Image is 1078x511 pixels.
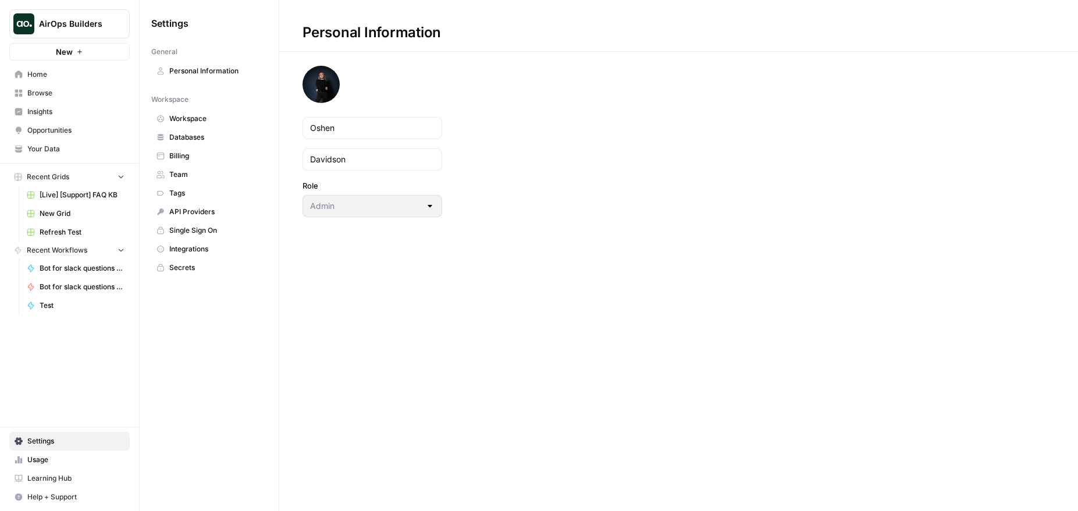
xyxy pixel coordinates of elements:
[22,186,130,204] a: [Live] [Support] FAQ KB
[9,140,130,158] a: Your Data
[9,84,130,102] a: Browse
[169,132,262,143] span: Databases
[9,43,130,61] button: New
[13,13,34,34] img: AirOps Builders Logo
[9,102,130,121] a: Insights
[27,125,124,136] span: Opportunities
[22,259,130,278] a: Bot for slack questions pt. 1
[169,113,262,124] span: Workspace
[151,109,267,128] a: Workspace
[9,469,130,488] a: Learning Hub
[22,204,130,223] a: New Grid
[151,128,267,147] a: Databases
[22,296,130,315] a: Test
[151,184,267,203] a: Tags
[169,169,262,180] span: Team
[151,258,267,277] a: Secrets
[9,65,130,84] a: Home
[9,9,130,38] button: Workspace: AirOps Builders
[27,245,87,255] span: Recent Workflows
[9,450,130,469] a: Usage
[151,16,188,30] span: Settings
[9,432,130,450] a: Settings
[27,69,124,80] span: Home
[169,188,262,198] span: Tags
[151,165,267,184] a: Team
[39,18,109,30] span: AirOps Builders
[27,172,69,182] span: Recent Grids
[27,88,124,98] span: Browse
[9,242,130,259] button: Recent Workflows
[40,208,124,219] span: New Grid
[169,244,262,254] span: Integrations
[169,207,262,217] span: API Providers
[151,221,267,240] a: Single Sign On
[151,62,267,80] a: Personal Information
[40,300,124,311] span: Test
[22,223,130,242] a: Refresh Test
[27,492,124,502] span: Help + Support
[151,240,267,258] a: Integrations
[169,225,262,236] span: Single Sign On
[56,46,73,58] span: New
[169,262,262,273] span: Secrets
[169,66,262,76] span: Personal Information
[27,455,124,465] span: Usage
[151,94,188,105] span: Workspace
[151,47,177,57] span: General
[40,263,124,274] span: Bot for slack questions pt. 1
[9,168,130,186] button: Recent Grids
[9,121,130,140] a: Opportunities
[303,66,340,103] img: avatar
[9,488,130,506] button: Help + Support
[151,203,267,221] a: API Providers
[27,107,124,117] span: Insights
[169,151,262,161] span: Billing
[40,227,124,237] span: Refresh Test
[22,278,130,296] a: Bot for slack questions pt. 2
[27,144,124,154] span: Your Data
[151,147,267,165] a: Billing
[303,180,442,191] label: Role
[279,23,464,42] div: Personal Information
[27,473,124,484] span: Learning Hub
[27,436,124,446] span: Settings
[40,190,124,200] span: [Live] [Support] FAQ KB
[40,282,124,292] span: Bot for slack questions pt. 2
